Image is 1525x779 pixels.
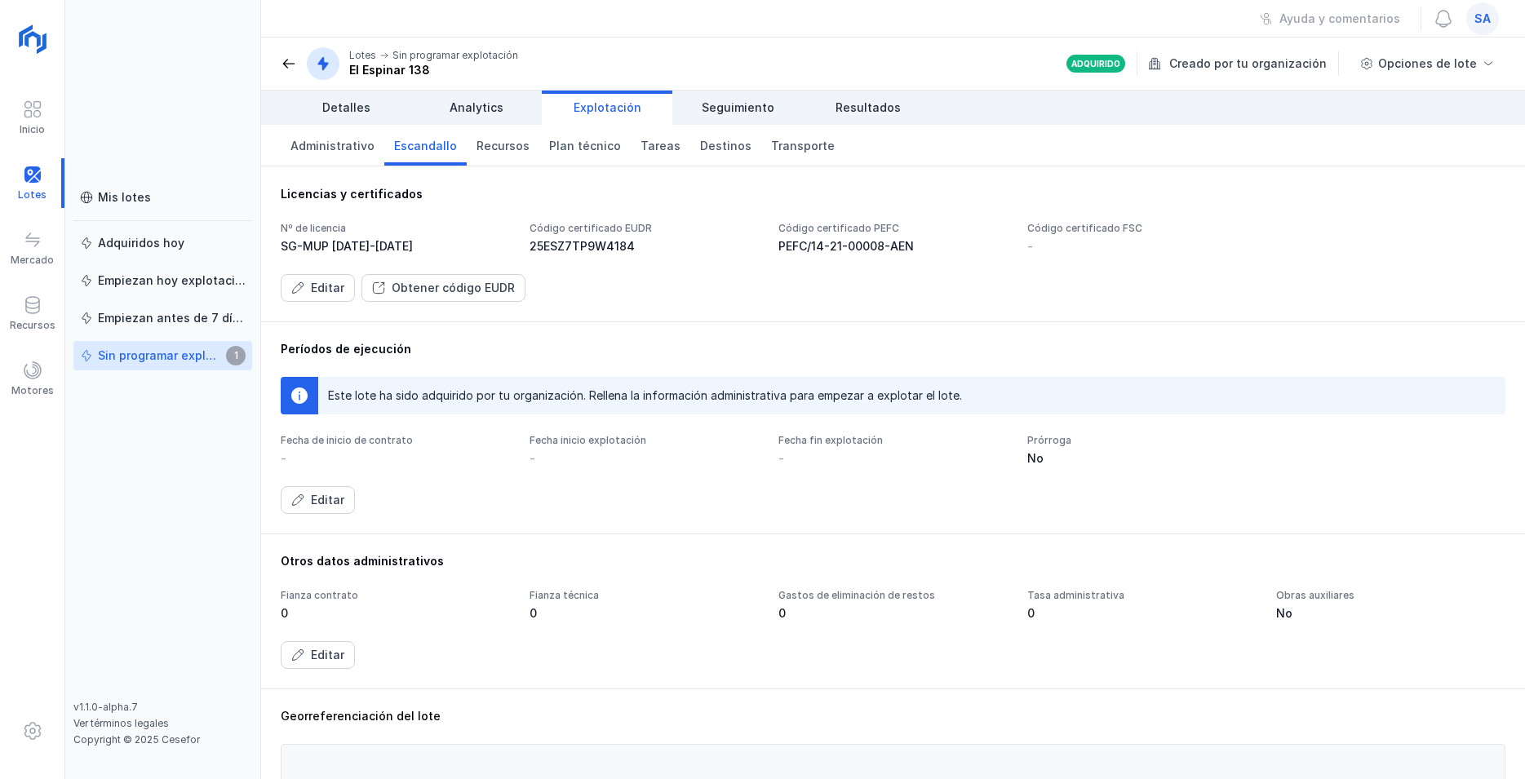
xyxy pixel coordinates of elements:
[549,138,621,154] span: Plan técnico
[281,186,1505,202] div: Licencias y certificados
[311,492,344,508] div: Editar
[384,125,467,166] a: Escandallo
[392,49,518,62] div: Sin programar explotación
[73,303,252,333] a: Empiezan antes de 7 días
[98,272,246,289] div: Empiezan hoy explotación
[322,100,370,116] span: Detalles
[1027,605,1257,622] div: 0
[281,274,355,302] button: Editar
[778,450,784,467] div: -
[98,189,151,206] div: Mis lotes
[574,100,641,116] span: Explotación
[803,91,933,125] a: Resultados
[281,486,355,514] button: Editar
[702,100,774,116] span: Seguimiento
[771,138,835,154] span: Transporte
[394,138,457,154] span: Escandallo
[641,138,680,154] span: Tareas
[73,717,169,729] a: Ver términos legales
[281,125,384,166] a: Administrativo
[11,384,54,397] div: Motores
[281,222,510,235] div: Nº de licencia
[1378,55,1477,72] div: Opciones de lote
[73,341,252,370] a: Sin programar explotación1
[281,341,1505,357] div: Períodos de ejecución
[73,733,252,746] div: Copyright © 2025 Cesefor
[1249,5,1411,33] button: Ayuda y comentarios
[281,91,411,125] a: Detalles
[98,310,246,326] div: Empiezan antes de 7 días
[1279,11,1400,27] div: Ayuda y comentarios
[530,450,535,467] div: -
[530,434,759,447] div: Fecha inicio explotación
[1276,605,1505,622] div: No
[477,138,530,154] span: Recursos
[281,708,1505,724] div: Georreferenciación del lote
[631,125,690,166] a: Tareas
[11,254,54,267] div: Mercado
[778,222,1008,235] div: Código certificado PEFC
[778,589,1008,602] div: Gastos de eliminación de restos
[98,235,184,251] div: Adquiridos hoy
[392,280,515,296] div: Obtener código EUDR
[281,553,1505,569] div: Otros datos administrativos
[281,238,510,255] div: SG-MUP [DATE]-[DATE]
[778,238,1008,255] div: PEFC/14-21-00008-AEN
[700,138,751,154] span: Destinos
[73,183,252,212] a: Mis lotes
[672,91,803,125] a: Seguimiento
[539,125,631,166] a: Plan técnico
[1027,589,1257,602] div: Tasa administrativa
[530,222,759,235] div: Código certificado EUDR
[467,125,539,166] a: Recursos
[73,701,252,714] div: v1.1.0-alpha.7
[1027,450,1257,467] div: No
[1148,51,1341,76] div: Creado por tu organización
[311,647,344,663] div: Editar
[1027,434,1257,447] div: Prórroga
[1474,11,1491,27] span: sa
[761,125,845,166] a: Transporte
[690,125,761,166] a: Destinos
[778,605,1008,622] div: 0
[1027,238,1033,255] div: -
[836,100,901,116] span: Resultados
[281,641,355,669] button: Editar
[450,100,503,116] span: Analytics
[281,589,510,602] div: Fianza contrato
[778,434,1008,447] div: Fecha fin explotación
[349,62,518,78] div: El Espinar 138
[281,450,286,467] div: -
[20,123,45,136] div: Inicio
[290,138,375,154] span: Administrativo
[530,589,759,602] div: Fianza técnica
[281,605,510,622] div: 0
[98,347,221,364] div: Sin programar explotación
[73,266,252,295] a: Empiezan hoy explotación
[226,346,246,365] span: 1
[349,49,376,62] div: Lotes
[1276,589,1505,602] div: Obras auxiliares
[311,280,344,296] div: Editar
[542,91,672,125] a: Explotación
[281,434,510,447] div: Fecha de inicio de contrato
[1071,58,1120,69] div: Adquirido
[328,387,962,404] div: Este lote ha sido adquirido por tu organización. Rellena la información administrativa para empez...
[361,274,525,302] button: Obtener código EUDR
[1027,222,1257,235] div: Código certificado FSC
[10,319,55,332] div: Recursos
[73,228,252,258] a: Adquiridos hoy
[530,605,759,622] div: 0
[411,91,542,125] a: Analytics
[530,238,759,255] div: 25ESZ7TP9W4184
[12,19,53,60] img: logoRight.svg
